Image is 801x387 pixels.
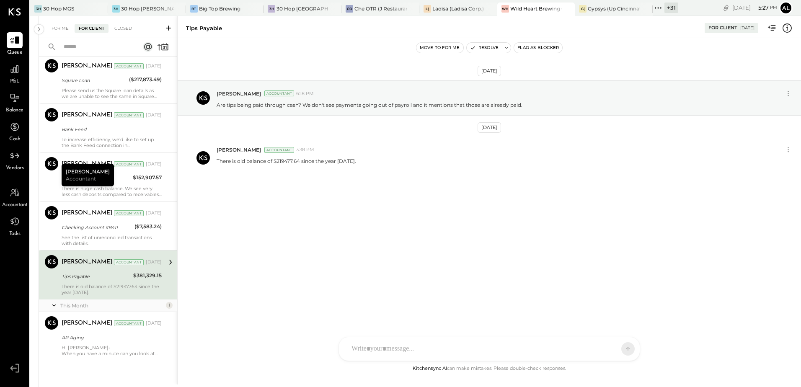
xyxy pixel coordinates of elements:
button: Flag as Blocker [514,43,562,53]
div: ($7,583.24) [134,222,162,231]
div: WH [501,5,509,13]
div: 3H [34,5,42,13]
div: 30 Hop [PERSON_NAME] Summit [121,5,173,12]
div: Square Loan [62,76,127,85]
button: Al [779,1,793,15]
div: [PERSON_NAME] [62,164,114,186]
div: For Me [47,24,73,33]
div: Hi [PERSON_NAME]- [62,345,162,356]
span: Queue [7,49,23,57]
a: Accountant [0,185,29,209]
div: Bank Feed [62,125,159,134]
p: Are tips being paid through cash? We don't see payments going out of payroll and it mentions that... [217,101,522,108]
a: Vendors [0,148,29,172]
a: Tasks [0,214,29,238]
div: L( [424,5,431,13]
div: BT [190,5,198,13]
div: 30 Hop [GEOGRAPHIC_DATA] [276,5,329,12]
div: Please send us the Square loan details as we are unable to see the same in Square login. We don't... [62,88,162,99]
span: Tasks [9,230,21,238]
span: P&L [10,78,20,85]
div: [PERSON_NAME] [62,319,112,328]
div: Checking Account #8411 [62,223,132,232]
div: 3H [112,5,120,13]
div: AP Aging [62,333,159,342]
span: Cash [9,136,20,143]
div: Tips Payable [62,272,131,281]
div: [PERSON_NAME] [62,62,112,70]
button: Resolve [467,43,502,53]
div: There is huge cash balance. We see very less cash deposits compared to receivables. This was adju... [62,186,162,197]
div: [PERSON_NAME] [62,209,112,217]
div: There is old balance of $219477.64 since the year [DATE]. [62,284,162,295]
div: Closed [110,24,136,33]
div: $152,907.57 [133,173,162,182]
span: Balance [6,107,23,114]
div: This Month [60,302,164,309]
div: When you have a minute can you look at the AP Aging report and let us know any old / inaccurate b... [62,351,162,356]
button: Move to for me [416,43,463,53]
div: Accountant [114,112,144,118]
div: [DATE] [146,161,162,168]
div: Che OTR (J Restaurant LLC) - Ignite [354,5,407,12]
span: [PERSON_NAME] [217,90,261,97]
div: See the list of unreconciled transactions with details. [62,235,162,246]
div: + 31 [664,3,678,13]
div: [PERSON_NAME] [62,160,112,168]
div: Accountant [114,320,144,326]
div: [DATE] [146,259,162,266]
span: Accountant [66,175,96,182]
div: Gypsys (Up Cincinnati LLC) - Ignite [588,5,640,12]
div: Accountant [114,210,144,216]
a: Queue [0,32,29,57]
div: Accountant [114,161,144,167]
div: [DATE] [478,122,501,133]
div: Big Top Brewing [199,5,240,12]
div: [DATE] [146,63,162,70]
a: P&L [0,61,29,85]
div: [DATE] [146,320,162,327]
div: Accountant [114,259,144,265]
div: [DATE] [732,4,777,12]
span: Vendors [6,165,24,172]
div: copy link [722,3,730,12]
div: [DATE] [146,112,162,119]
div: G( [579,5,587,13]
p: There is old balance of $219477.64 since the year [DATE]. [217,157,356,172]
span: 3:38 PM [296,147,314,153]
div: Ladisa (Ladisa Corp.) - Ignite [432,5,485,12]
div: [PERSON_NAME] [62,111,112,119]
div: $381,329.15 [133,271,162,280]
span: 6:18 PM [296,90,314,97]
div: For Client [75,24,109,33]
div: 1 [166,302,173,309]
div: Accountant [114,63,144,69]
div: Tips Payable [186,24,222,32]
div: [DATE] [146,210,162,217]
div: Wild Heart Brewing Company [510,5,563,12]
div: 3H [268,5,275,13]
div: [PERSON_NAME] [62,258,112,266]
div: [DATE] [740,25,754,31]
span: [PERSON_NAME] [217,146,261,153]
a: Balance [0,90,29,114]
div: [DATE] [478,66,501,76]
a: Cash [0,119,29,143]
div: For Client [708,25,737,31]
div: 30 Hop MGS [43,5,74,12]
div: CO [346,5,353,13]
div: Accountant [264,147,294,153]
div: ($217,873.49) [129,75,162,84]
span: Accountant [2,201,28,209]
div: To increase efficiency, we’d like to set up the Bank Feed connection in [GEOGRAPHIC_DATA]. Please... [62,137,162,148]
div: Accountant [264,90,294,96]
